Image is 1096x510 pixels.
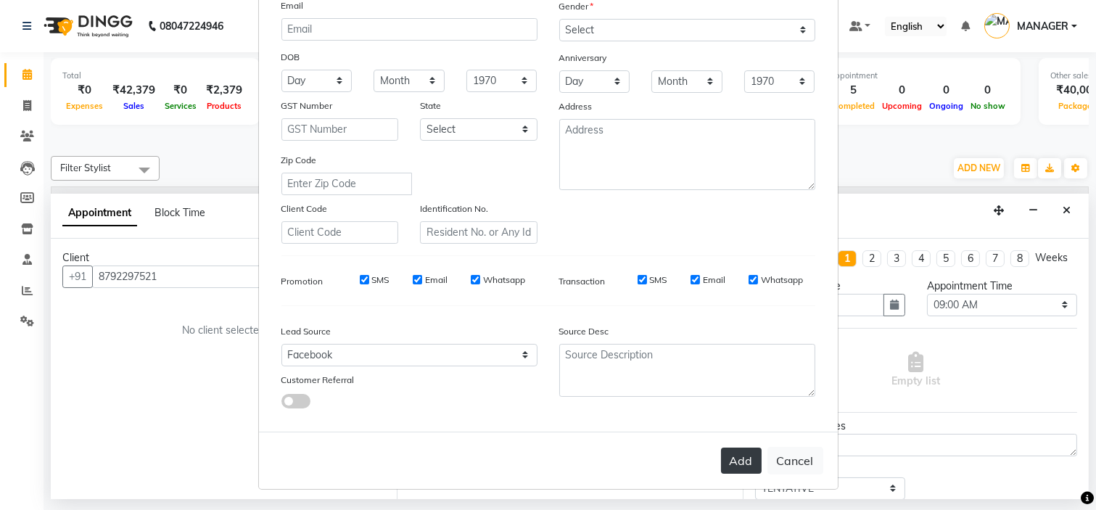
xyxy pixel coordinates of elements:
[420,221,537,244] input: Resident No. or Any Id
[559,325,609,338] label: Source Desc
[281,99,333,112] label: GST Number
[281,374,355,387] label: Customer Referral
[281,118,399,141] input: GST Number
[559,275,606,288] label: Transaction
[721,448,762,474] button: Add
[703,273,725,287] label: Email
[281,154,317,167] label: Zip Code
[281,51,300,64] label: DOB
[281,221,399,244] input: Client Code
[483,273,525,287] label: Whatsapp
[372,273,390,287] label: SMS
[650,273,667,287] label: SMS
[761,273,803,287] label: Whatsapp
[281,202,328,215] label: Client Code
[420,99,441,112] label: State
[281,325,331,338] label: Lead Source
[281,18,537,41] input: Email
[425,273,448,287] label: Email
[281,173,412,195] input: Enter Zip Code
[281,275,324,288] label: Promotion
[767,447,823,474] button: Cancel
[420,202,488,215] label: Identification No.
[559,100,593,113] label: Address
[559,52,607,65] label: Anniversary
